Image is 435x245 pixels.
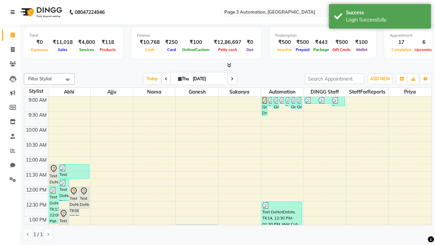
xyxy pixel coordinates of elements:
div: ₹100 [352,38,370,46]
div: Redemption [275,33,370,38]
div: 11:00 AM [24,157,48,164]
span: Prepaid [294,47,311,52]
span: Abhi [48,88,90,96]
div: ₹500 [294,38,312,46]
div: Qa Dnd2, TK21, 08:45 AM-09:15 AM, Hair Cut By Expert-Men [318,97,331,103]
input: 2025-09-04 [191,74,225,84]
span: Products [98,47,118,52]
div: ₹250 [162,38,180,46]
span: Today [144,73,161,84]
div: ₹500 [331,38,352,46]
div: ₹4,800 [75,38,98,46]
div: Test DoNotDelete, TK09, 11:15 AM-12:00 PM, Hair Cut-Men [49,164,59,186]
div: Qa Dnd2, TK18, 08:25 AM-09:40 AM, Hair Cut By Expert-Men,Hair Cut-Men [262,97,267,116]
div: Test DoNotDelete, TK13, 12:00 PM-01:15 PM, Hair Cut-Men,Hair Cut By Expert-Men [49,187,59,223]
span: Package [312,47,331,52]
div: Test DoNotDelete, TK07, 12:45 PM-01:45 PM, Hair Cut-Women [59,209,69,238]
div: 10:30 AM [24,142,48,149]
span: Due [245,47,255,52]
div: Finance [137,33,256,38]
div: 12:30 PM [25,201,48,209]
img: logo [17,3,64,22]
span: DINGG Staff [303,88,346,96]
div: Success [346,9,426,16]
span: Cash [143,47,156,52]
div: Test DoNotDelete, TK14, 12:30 PM-01:30 PM, Hair Cut-Women [262,202,302,231]
div: Qa Dnd2, TK22, 08:50 AM-09:20 AM, Hair cut Below 12 years (Boy) [332,97,345,106]
div: ₹11,018 [50,38,75,46]
div: Qa Dnd2, TK27, 08:40 AM-09:25 AM, Hair Cut-Men [274,97,279,108]
div: Test DoNotDelete, TK14, 11:45 AM-12:30 PM, Hair Cut-Men [59,179,69,201]
span: 1 / 1 [33,231,43,238]
span: Gift Cards [331,47,352,52]
span: Voucher [275,47,294,52]
span: Expenses [29,47,50,52]
span: Card [166,47,178,52]
button: ADD NEW [368,74,392,84]
div: 17 [390,38,413,46]
div: Qa Dnd2, TK23, 08:25 AM-09:20 AM, Special Hair Wash- Men [268,97,273,106]
div: ₹10,768 [137,38,162,46]
div: Qa Dnd2, TK19, 08:45 AM-09:15 AM, Hair cut Below 12 years (Boy) [279,97,284,103]
div: ₹118 [98,38,118,46]
div: 11:30 AM [24,171,48,179]
div: Test DoNotDelete, TK06, 12:00 PM-12:45 PM, Hair Cut-Men [80,187,89,208]
span: Completed [390,47,413,52]
div: 1:00 PM [28,216,48,224]
span: Priya [389,88,431,96]
span: Filter Stylist [28,76,52,81]
div: Qa Dnd2, TK26, 08:55 AM-09:25 AM, Hair Cut By Expert-Men [297,97,302,108]
div: Total [29,33,118,38]
div: ₹500 [275,38,294,46]
div: Qa Dnd2, TK20, 08:45 AM-09:15 AM, Hair Cut By Expert-Men [304,97,317,103]
div: ₹0 [29,38,50,46]
span: StaffForReports [346,88,388,96]
input: Search Appointment [305,73,364,84]
div: ₹443 [312,38,331,46]
span: Petty cash [216,47,239,52]
span: Upcoming [413,47,435,52]
span: Sales [56,47,69,52]
span: Thu [176,76,191,81]
span: ADD NEW [370,76,390,81]
div: Login Successfully. [346,16,426,23]
span: Ajju [91,88,133,96]
span: Sukanya [219,88,261,96]
div: ₹12,86,697 [211,38,244,46]
b: 08047224946 [75,3,105,22]
span: Online/Custom [180,47,211,52]
span: Services [77,47,96,52]
div: 6 [413,38,435,46]
div: 9:30 AM [27,112,48,119]
div: Qa Dnd2, TK25, 08:55 AM-09:25 AM, Hair Cut By Expert-Men [291,97,296,108]
span: Nama [133,88,175,96]
span: Ganesh [176,88,218,96]
div: Test DoNotDelete, TK12, 11:15 AM-11:45 AM, Hair Cut By Expert-Men [59,164,89,178]
div: 10:00 AM [24,127,48,134]
div: 9:00 AM [27,97,48,104]
div: Stylist [24,88,48,95]
div: ₹0 [244,38,256,46]
span: Automation [261,88,303,96]
span: Wallet [354,47,369,52]
div: ₹100 [180,38,211,46]
div: Test DoNotDelete, TK08, 12:00 PM-01:00 PM, Hair Cut-Women [69,187,79,216]
div: 12:00 PM [25,186,48,194]
div: Qa Dnd2, TK24, 08:50 AM-09:20 AM, Hair Cut By Expert-Men [285,97,290,106]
